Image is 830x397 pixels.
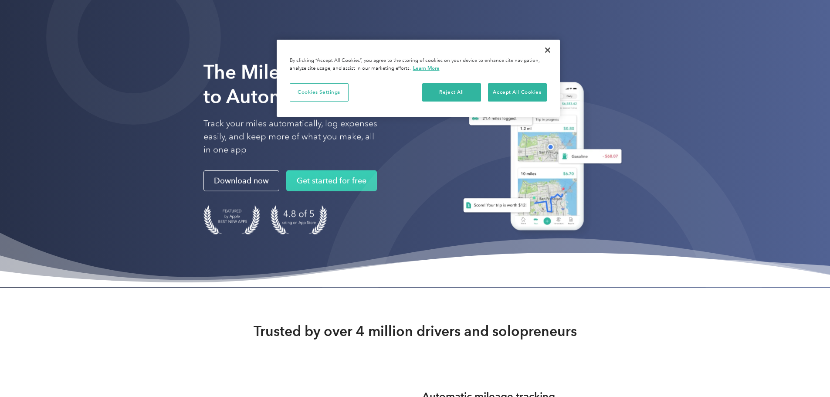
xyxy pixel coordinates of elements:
[422,83,481,102] button: Reject All
[203,205,260,234] img: Badge for Featured by Apple Best New Apps
[290,57,547,72] div: By clicking “Accept All Cookies”, you agree to the storing of cookies on your device to enhance s...
[203,170,279,191] a: Download now
[271,205,327,234] img: 4.9 out of 5 stars on the app store
[203,61,434,108] strong: The Mileage Tracking App to Automate Your Logs
[290,83,349,102] button: Cookies Settings
[203,117,378,156] p: Track your miles automatically, log expenses easily, and keep more of what you make, all in one app
[277,40,560,117] div: Privacy
[277,40,560,117] div: Cookie banner
[538,41,557,60] button: Close
[286,170,377,191] a: Get started for free
[254,322,577,340] strong: Trusted by over 4 million drivers and solopreneurs
[488,83,547,102] button: Accept All Cookies
[413,65,440,71] a: More information about your privacy, opens in a new tab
